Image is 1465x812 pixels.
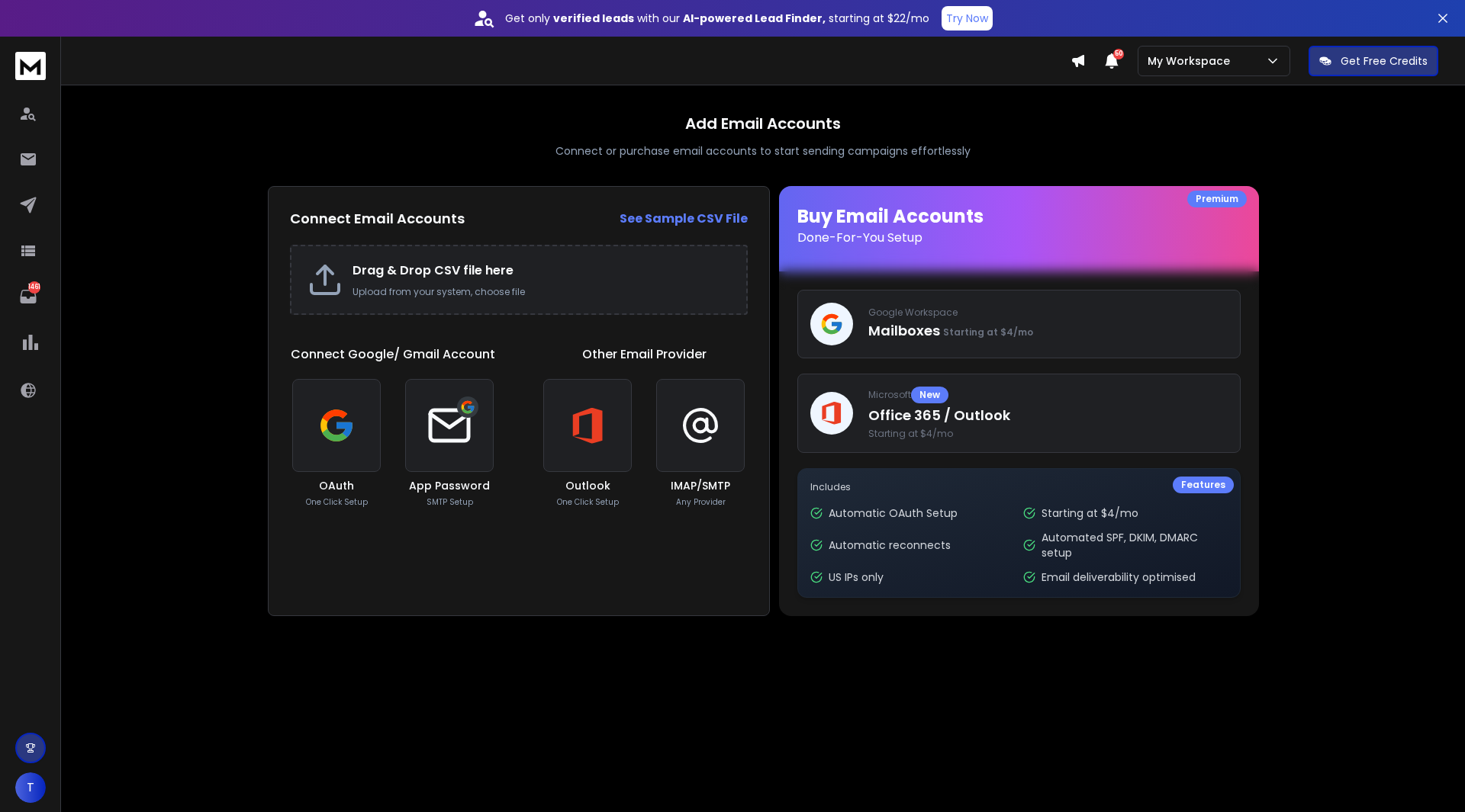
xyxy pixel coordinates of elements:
div: Premium [1187,191,1247,207]
h1: Add Email Accounts [685,113,841,134]
span: Starting at $4/mo [943,326,1033,339]
p: My Workspace [1148,53,1236,69]
p: Upload from your system, choose file [353,286,731,298]
p: Automated SPF, DKIM, DMARC setup [1042,530,1227,560]
h1: Buy Email Accounts [797,204,1241,247]
p: Automatic reconnects [829,538,951,553]
p: Mailboxes [868,320,1228,342]
p: Get only with our starting at $22/mo [505,11,929,26]
p: Email deliverability optimised [1042,570,1196,585]
h1: Connect Google/ Gmail Account [291,345,495,364]
h3: Outlook [565,478,610,493]
span: 50 [1113,49,1124,59]
div: New [911,387,948,403]
p: Google Workspace [868,307,1228,319]
h2: Drag & Drop CSV file here [353,262,731,280]
p: Any Provider [676,496,726,508]
p: SMTP Setup [427,496,473,508]
h3: IMAP/SMTP [671,478,730,493]
a: See Sample CSV File [620,210,748,228]
p: Automatic OAuth Setup [829,505,958,521]
h2: Connect Email Accounts [290,208,465,229]
p: Get Free Credits [1341,53,1428,69]
p: Includes [810,481,1228,493]
span: Starting at $4/mo [868,428,1228,440]
p: One Click Setup [557,496,619,508]
p: Microsoft [868,387,1228,403]
strong: verified leads [553,11,634,26]
button: T [15,772,46,803]
strong: AI-powered Lead Finder, [683,11,826,26]
p: Done-For-You Setup [797,229,1241,247]
p: US IPs only [829,570,884,585]
a: 1461 [13,281,43,312]
img: logo [15,52,46,80]
h1: Other Email Provider [582,345,707,364]
p: Try Now [946,11,988,26]
h3: OAuth [319,478,354,493]
button: Try Now [942,6,993,30]
p: 1461 [28,281,40,294]
div: Features [1173,477,1234,493]
p: Office 365 / Outlook [868,405,1228,426]
h3: App Password [409,478,490,493]
p: Starting at $4/mo [1042,505,1138,521]
p: One Click Setup [306,496,368,508]
p: Connect or purchase email accounts to start sending campaigns effortlessly [555,143,971,159]
button: Get Free Credits [1309,46,1438,76]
